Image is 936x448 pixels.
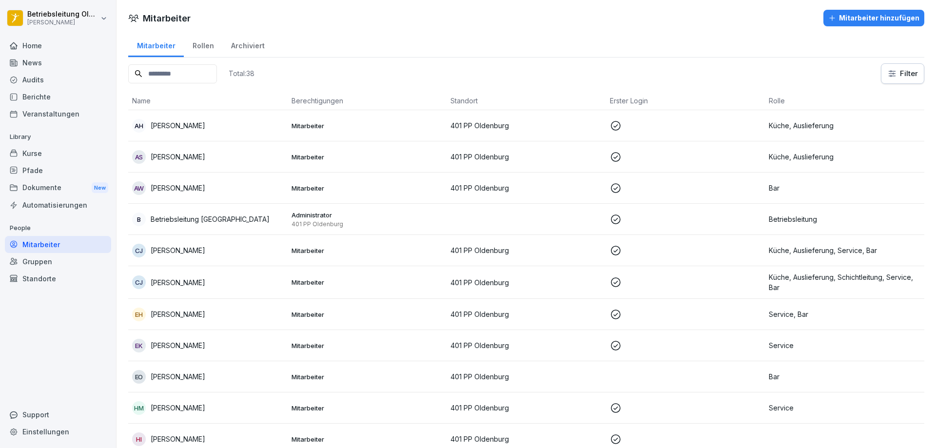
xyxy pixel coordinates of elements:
[292,372,443,381] p: Mitarbeiter
[184,32,222,57] a: Rollen
[769,183,920,193] p: Bar
[132,339,146,352] div: EK
[765,92,924,110] th: Rolle
[292,121,443,130] p: Mitarbeiter
[5,423,111,440] a: Einstellungen
[5,162,111,179] a: Pfade
[450,183,602,193] p: 401 PP Oldenburg
[292,246,443,255] p: Mitarbeiter
[769,272,920,292] p: Küche, Auslieferung, Schichtleitung, Service, Bar
[769,214,920,224] p: Betriebsleitung
[128,32,184,57] a: Mitarbeiter
[450,152,602,162] p: 401 PP Oldenburg
[151,340,205,351] p: [PERSON_NAME]
[5,270,111,287] a: Standorte
[769,152,920,162] p: Küche, Auslieferung
[132,308,146,321] div: EH
[132,401,146,415] div: HM
[5,71,111,88] a: Audits
[450,277,602,288] p: 401 PP Oldenburg
[450,309,602,319] p: 401 PP Oldenburg
[5,179,111,197] a: DokumenteNew
[292,435,443,444] p: Mitarbeiter
[292,341,443,350] p: Mitarbeiter
[151,371,205,382] p: [PERSON_NAME]
[151,277,205,288] p: [PERSON_NAME]
[132,275,146,289] div: CJ
[292,278,443,287] p: Mitarbeiter
[292,184,443,193] p: Mitarbeiter
[450,120,602,131] p: 401 PP Oldenburg
[769,120,920,131] p: Küche, Auslieferung
[288,92,447,110] th: Berechtigungen
[447,92,606,110] th: Standort
[606,92,765,110] th: Erster Login
[5,220,111,236] p: People
[5,54,111,71] a: News
[132,181,146,195] div: AW
[769,403,920,413] p: Service
[5,129,111,145] p: Library
[132,244,146,257] div: CJ
[5,37,111,54] a: Home
[5,179,111,197] div: Dokumente
[769,340,920,351] p: Service
[450,403,602,413] p: 401 PP Oldenburg
[132,119,146,133] div: AH
[5,88,111,105] a: Berichte
[132,432,146,446] div: HI
[151,152,205,162] p: [PERSON_NAME]
[769,245,920,255] p: Küche, Auslieferung, Service, Bar
[151,309,205,319] p: [PERSON_NAME]
[292,153,443,161] p: Mitarbeiter
[828,13,919,23] div: Mitarbeiter hinzufügen
[292,310,443,319] p: Mitarbeiter
[769,309,920,319] p: Service, Bar
[151,434,205,444] p: [PERSON_NAME]
[27,19,98,26] p: [PERSON_NAME]
[128,92,288,110] th: Name
[222,32,273,57] a: Archiviert
[887,69,918,78] div: Filter
[151,120,205,131] p: [PERSON_NAME]
[151,403,205,413] p: [PERSON_NAME]
[132,213,146,226] div: B
[27,10,98,19] p: Betriebsleitung Oldenburg
[5,105,111,122] a: Veranstaltungen
[292,211,443,219] p: Administrator
[823,10,924,26] button: Mitarbeiter hinzufügen
[151,214,270,224] p: Betriebsleitung [GEOGRAPHIC_DATA]
[769,371,920,382] p: Bar
[5,145,111,162] a: Kurse
[450,371,602,382] p: 401 PP Oldenburg
[450,434,602,444] p: 401 PP Oldenburg
[229,69,254,78] p: Total: 38
[132,370,146,384] div: EO
[5,196,111,214] a: Automatisierungen
[450,340,602,351] p: 401 PP Oldenburg
[292,404,443,412] p: Mitarbeiter
[450,245,602,255] p: 401 PP Oldenburg
[5,253,111,270] a: Gruppen
[151,183,205,193] p: [PERSON_NAME]
[5,236,111,253] a: Mitarbeiter
[151,245,205,255] p: [PERSON_NAME]
[881,64,924,83] button: Filter
[132,150,146,164] div: AS
[292,220,443,228] p: 401 PP Oldenburg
